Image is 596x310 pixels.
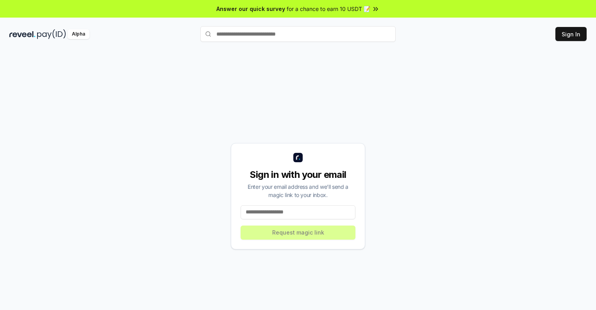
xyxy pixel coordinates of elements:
[9,29,36,39] img: reveel_dark
[287,5,370,13] span: for a chance to earn 10 USDT 📝
[555,27,587,41] button: Sign In
[37,29,66,39] img: pay_id
[68,29,89,39] div: Alpha
[241,183,355,199] div: Enter your email address and we’ll send a magic link to your inbox.
[293,153,303,162] img: logo_small
[241,168,355,181] div: Sign in with your email
[216,5,285,13] span: Answer our quick survey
